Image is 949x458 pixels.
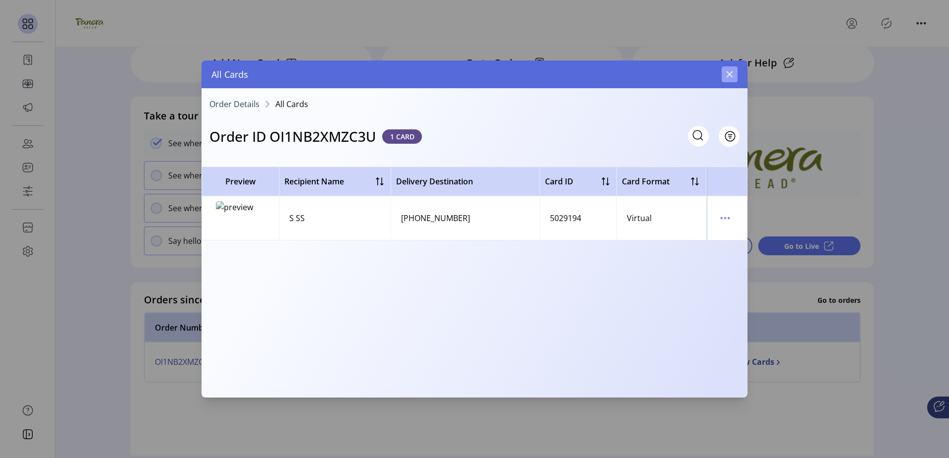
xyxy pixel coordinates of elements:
[275,100,308,108] span: All Cards
[396,175,473,187] span: Delivery Destination
[382,129,422,144] span: 1 CARD
[289,212,305,224] div: S SS
[216,201,266,235] img: preview
[627,212,652,224] div: Virtual
[550,212,581,224] div: 5029194
[209,100,260,108] a: Order Details
[622,175,670,187] span: Card Format
[284,175,344,187] span: Recipient Name
[207,175,274,187] span: Preview
[211,68,248,81] span: All Cards
[717,210,733,226] button: menu
[545,175,573,187] span: Card ID
[209,126,376,147] h3: Order ID OI1NB2XMZC3U
[401,212,470,224] div: [PHONE_NUMBER]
